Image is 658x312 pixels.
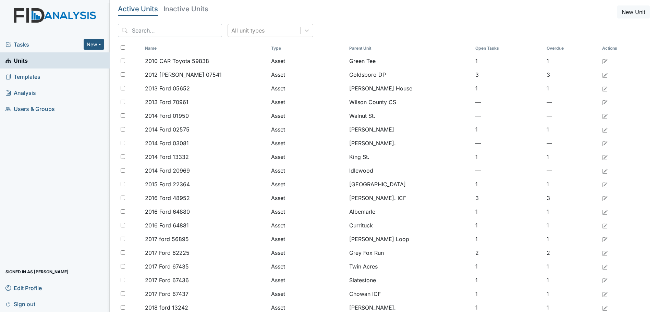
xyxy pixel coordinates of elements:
th: Actions [599,42,634,54]
a: Edit [602,276,608,284]
a: Edit [602,194,608,202]
a: Edit [602,235,608,243]
span: 2018 ford 13242 [145,303,188,312]
td: 1 [544,287,599,301]
th: Toggle SortBy [142,42,268,54]
span: Templates [5,71,40,82]
span: Units [5,55,28,66]
td: 3 [544,191,599,205]
td: Asset [268,205,346,219]
span: 2013 Ford 05652 [145,84,190,92]
h5: Active Units [118,5,158,12]
h5: Inactive Units [163,5,208,12]
td: Asset [268,273,346,287]
td: — [473,136,544,150]
td: Goldsboro DP [346,68,473,82]
td: 1 [473,177,544,191]
a: Edit [602,249,608,257]
td: Asset [268,246,346,260]
td: 2 [473,246,544,260]
span: Sign out [5,299,35,309]
td: — [544,95,599,109]
div: All unit types [231,26,265,35]
span: Analysis [5,87,36,98]
span: 2014 Ford 01950 [145,112,189,120]
span: 2017 Ford 67435 [145,262,189,271]
td: 3 [473,191,544,205]
td: 1 [473,54,544,68]
span: 2014 Ford 02575 [145,125,190,134]
td: 1 [544,177,599,191]
td: 1 [544,232,599,246]
td: — [544,164,599,177]
a: Edit [602,180,608,188]
td: — [544,136,599,150]
td: Asset [268,232,346,246]
td: [PERSON_NAME]. ICF [346,191,473,205]
td: 1 [544,205,599,219]
input: Search... [118,24,222,37]
span: 2017 Ford 62225 [145,249,190,257]
td: Asset [268,219,346,232]
td: [PERSON_NAME] Loop [346,232,473,246]
td: Asset [268,95,346,109]
td: Currituck [346,219,473,232]
span: 2014 Ford 03081 [145,139,189,147]
td: King St. [346,150,473,164]
td: Asset [268,82,346,95]
span: Edit Profile [5,283,42,293]
td: Green Tee [346,54,473,68]
span: Signed in as [PERSON_NAME] [5,266,69,277]
a: Edit [602,290,608,298]
td: 1 [544,123,599,136]
td: 1 [544,219,599,232]
span: 2016 Ford 48952 [145,194,190,202]
td: 1 [544,150,599,164]
th: Toggle SortBy [268,42,346,54]
td: 1 [544,82,599,95]
td: Slatestone [346,273,473,287]
td: Asset [268,109,346,123]
span: 2015 Ford 22364 [145,180,190,188]
span: 2017 Ford 67437 [145,290,188,298]
td: Asset [268,191,346,205]
span: 2014 Ford 20969 [145,166,190,175]
a: Edit [602,84,608,92]
span: 2012 [PERSON_NAME] 07541 [145,71,222,79]
td: Walnut St. [346,109,473,123]
a: Edit [602,98,608,106]
td: 1 [473,260,544,273]
td: 1 [473,150,544,164]
span: 2010 CAR Toyota 59838 [145,57,209,65]
span: 2014 Ford 13332 [145,153,189,161]
a: Edit [602,71,608,79]
button: New [84,39,104,50]
td: Asset [268,260,346,273]
span: 2017 Ford 67436 [145,276,189,284]
span: 2016 Ford 64880 [145,208,190,216]
td: [PERSON_NAME] [346,123,473,136]
span: 2013 Ford 70961 [145,98,188,106]
td: [GEOGRAPHIC_DATA] [346,177,473,191]
td: Chowan ICF [346,287,473,301]
td: 1 [473,232,544,246]
span: 2016 Ford 64881 [145,221,189,229]
td: — [544,109,599,123]
td: 3 [544,68,599,82]
a: Tasks [5,40,84,49]
td: — [473,95,544,109]
td: 2 [544,246,599,260]
td: 1 [473,287,544,301]
td: Wilson County CS [346,95,473,109]
td: [PERSON_NAME] House [346,82,473,95]
td: Asset [268,177,346,191]
td: Asset [268,150,346,164]
td: Idlewood [346,164,473,177]
td: — [473,109,544,123]
th: Toggle SortBy [346,42,473,54]
td: — [473,164,544,177]
a: Edit [602,208,608,216]
th: Toggle SortBy [544,42,599,54]
td: [PERSON_NAME]. [346,136,473,150]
